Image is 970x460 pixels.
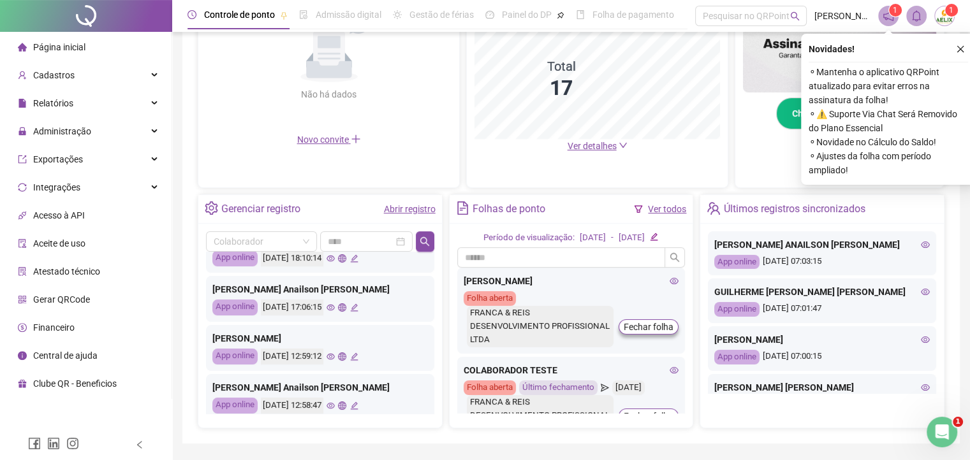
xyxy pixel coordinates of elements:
[714,380,930,394] div: [PERSON_NAME] [PERSON_NAME]
[205,201,218,215] span: setting
[327,401,335,410] span: eye
[350,254,358,262] span: edit
[338,303,346,312] span: global
[33,182,80,192] span: Integrações
[212,398,258,413] div: App online
[619,319,679,334] button: Fechar folha
[350,303,358,312] span: edit
[714,285,930,299] div: GUILHERME [PERSON_NAME] [PERSON_NAME]
[33,210,85,220] span: Acesso à API
[519,380,598,395] div: Último fechamento
[921,383,930,392] span: eye
[187,10,196,19] span: clock-circle
[624,320,673,334] span: Fechar folha
[809,149,968,177] span: ⚬ Ajustes da folha com período ampliado!
[921,335,930,344] span: eye
[648,204,686,214] a: Ver todos
[261,299,323,315] div: [DATE] 17:06:15
[601,380,609,395] span: send
[18,351,27,360] span: info-circle
[204,10,275,20] span: Controle de ponto
[33,350,98,361] span: Central de ajuda
[212,380,428,394] div: [PERSON_NAME] Anailson [PERSON_NAME]
[270,87,388,101] div: Não há dados
[464,274,679,288] div: [PERSON_NAME]
[467,395,614,436] div: FRANCA & REIS DESENVOLVIMENTO PROFISSIONAL LTDA
[502,10,552,20] span: Painel do DP
[18,295,27,304] span: qrcode
[592,10,674,20] span: Folha de pagamento
[467,306,614,347] div: FRANCA & REIS DESENVOLVIMENTO PROFISSIONAL LTDA
[921,240,930,249] span: eye
[883,10,894,22] span: notification
[28,437,41,450] span: facebook
[485,10,494,19] span: dashboard
[612,380,645,395] div: [DATE]
[670,252,680,262] span: search
[212,299,258,315] div: App online
[33,238,85,248] span: Aceite de uso
[568,141,617,151] span: Ver detalhes
[66,437,79,450] span: instagram
[921,287,930,296] span: eye
[350,401,358,410] span: edit
[18,379,27,388] span: gift
[351,134,361,144] span: plus
[33,322,75,333] span: Financeiro
[714,350,930,364] div: [DATE] 07:00:15
[707,201,720,215] span: team
[338,254,346,262] span: global
[634,205,643,213] span: filter
[809,135,968,149] span: ⚬ Novidade no Cálculo do Saldo!
[911,10,922,22] span: bell
[557,11,564,19] span: pushpin
[212,331,428,345] div: [PERSON_NAME]
[47,437,60,450] span: linkedin
[619,141,628,150] span: down
[714,302,760,317] div: App online
[714,255,930,270] div: [DATE] 07:03:15
[261,250,323,266] div: [DATE] 18:10:14
[384,204,436,214] a: Abrir registro
[809,65,968,107] span: ⚬ Mantenha o aplicativo QRPoint atualizado para evitar erros na assinatura da folha!
[33,266,100,277] span: Atestado técnico
[809,107,968,135] span: ⚬ ⚠️ Suporte Via Chat Será Removido do Plano Essencial
[670,277,679,285] span: eye
[619,231,645,245] div: [DATE]
[280,11,288,19] span: pushpin
[221,198,300,220] div: Gerenciar registro
[949,6,953,15] span: 1
[327,352,335,361] span: eye
[212,349,258,364] div: App online
[743,28,936,92] img: banner%2F02c71560-61a6-44d4-94b9-c8ab97240462.png
[18,183,27,192] span: sync
[619,408,679,424] button: Fechar folha
[809,42,855,56] span: Novidades !
[714,333,930,347] div: [PERSON_NAME]
[338,401,346,410] span: global
[714,302,930,317] div: [DATE] 07:01:47
[420,236,430,247] span: search
[338,352,346,361] span: global
[945,4,958,17] sup: Atualize o seu contato no menu Meus Dados
[792,106,873,120] span: Chega de papelada!
[790,11,800,21] span: search
[297,134,361,145] span: Novo convite
[261,349,323,364] div: [DATE] 12:59:12
[568,141,628,151] a: Ver detalhes down
[814,9,871,23] span: [PERSON_NAME]
[33,154,83,164] span: Exportações
[714,350,760,364] div: App online
[935,6,954,25] img: 66410
[18,211,27,220] span: api
[953,417,963,427] span: 1
[18,267,27,276] span: solution
[18,127,27,136] span: lock
[316,10,381,20] span: Admissão digital
[327,254,335,262] span: eye
[956,45,965,54] span: close
[409,10,474,20] span: Gestão de férias
[464,380,516,395] div: Folha aberta
[714,238,930,252] div: [PERSON_NAME] ANAILSON [PERSON_NAME]
[893,6,897,15] span: 1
